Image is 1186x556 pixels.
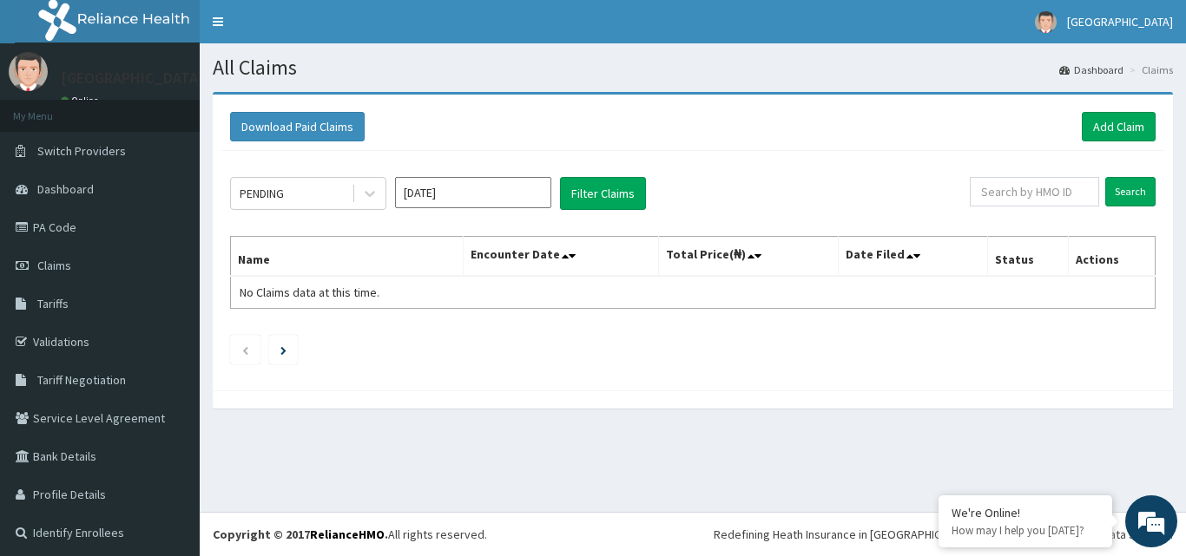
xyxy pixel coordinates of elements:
strong: Copyright © 2017 . [213,527,388,542]
footer: All rights reserved. [200,512,1186,556]
th: Date Filed [839,237,988,277]
div: Redefining Heath Insurance in [GEOGRAPHIC_DATA] using Telemedicine and Data Science! [714,526,1173,543]
button: Filter Claims [560,177,646,210]
img: User Image [1035,11,1057,33]
th: Name [231,237,464,277]
span: Switch Providers [37,143,126,159]
span: No Claims data at this time. [240,285,379,300]
span: Tariff Negotiation [37,372,126,388]
li: Claims [1125,62,1173,77]
a: RelianceHMO [310,527,385,542]
span: Claims [37,258,71,273]
th: Total Price(₦) [658,237,839,277]
a: Add Claim [1082,112,1156,141]
span: [GEOGRAPHIC_DATA] [1067,14,1173,29]
input: Search by HMO ID [970,177,1099,206]
input: Select Month and Year [395,177,551,208]
img: User Image [9,52,48,91]
h1: All Claims [213,56,1173,79]
a: Previous page [241,342,249,357]
div: PENDING [240,185,284,202]
span: Tariffs [37,296,69,311]
a: Dashboard [1059,62,1123,77]
th: Status [988,237,1069,277]
p: [GEOGRAPHIC_DATA] [61,70,204,86]
div: We're Online! [952,505,1099,520]
th: Encounter Date [464,237,658,277]
p: How may I help you today? [952,523,1099,538]
input: Search [1105,177,1156,206]
button: Download Paid Claims [230,112,365,141]
a: Online [61,95,102,107]
th: Actions [1068,237,1155,277]
span: Dashboard [37,181,94,197]
a: Next page [280,342,287,357]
